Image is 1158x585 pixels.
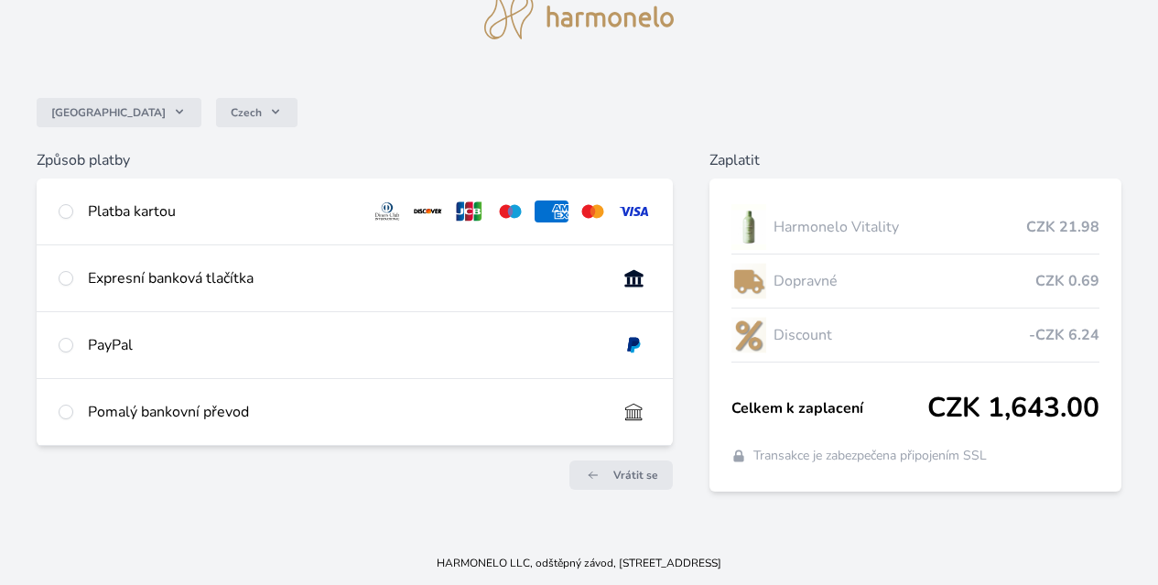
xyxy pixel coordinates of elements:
[731,258,766,304] img: delivery-lo.png
[51,105,166,120] span: [GEOGRAPHIC_DATA]
[731,397,927,419] span: Celkem k zaplacení
[753,447,987,465] span: Transakce je zabezpečena připojením SSL
[88,334,602,356] div: PayPal
[88,401,602,423] div: Pomalý bankovní převod
[927,392,1099,425] span: CZK 1,643.00
[569,460,673,490] a: Vrátit se
[88,200,356,222] div: Platba kartou
[1026,216,1099,238] span: CZK 21.98
[774,216,1026,238] span: Harmonelo Vitality
[731,312,766,358] img: discount-lo.png
[411,200,445,222] img: discover.svg
[731,204,766,250] img: CLEAN_VITALITY_se_stinem_x-lo.jpg
[617,334,651,356] img: paypal.svg
[576,200,610,222] img: mc.svg
[617,267,651,289] img: onlineBanking_CZ.svg
[493,200,527,222] img: maestro.svg
[1029,324,1099,346] span: -CZK 6.24
[37,98,201,127] button: [GEOGRAPHIC_DATA]
[88,267,602,289] div: Expresní banková tlačítka
[371,200,405,222] img: diners.svg
[37,149,673,171] h6: Způsob platby
[1035,270,1099,292] span: CZK 0.69
[617,200,651,222] img: visa.svg
[774,270,1035,292] span: Dopravné
[774,324,1029,346] span: Discount
[452,200,486,222] img: jcb.svg
[535,200,568,222] img: amex.svg
[617,401,651,423] img: bankTransfer_IBAN.svg
[216,98,298,127] button: Czech
[709,149,1121,171] h6: Zaplatit
[231,105,262,120] span: Czech
[613,468,658,482] span: Vrátit se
